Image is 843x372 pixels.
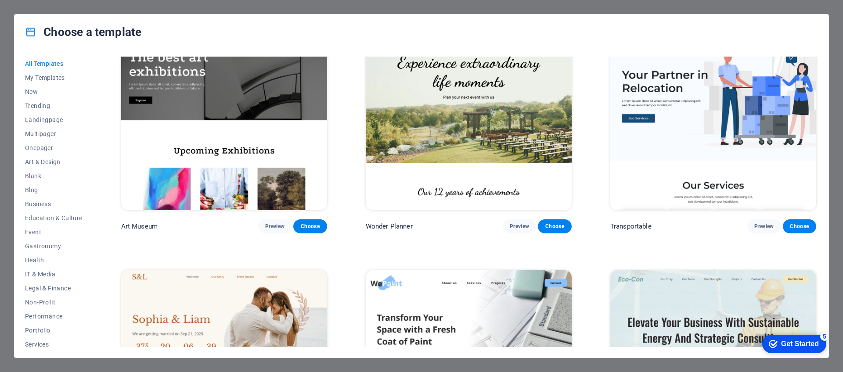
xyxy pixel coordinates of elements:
[25,113,83,127] button: Landingpage
[7,4,71,23] div: Get Started 5 items remaining, 0% complete
[25,158,83,165] span: Art & Design
[25,257,83,264] span: Health
[121,222,158,231] p: Art Museum
[25,60,83,67] span: All Templates
[25,243,83,250] span: Gastronomy
[25,116,83,123] span: Landingpage
[25,141,83,155] button: Onepager
[545,223,564,230] span: Choose
[503,219,536,233] button: Preview
[25,281,83,295] button: Legal & Finance
[25,186,83,193] span: Blog
[121,21,327,210] img: Art Museum
[25,130,83,137] span: Multipager
[25,144,83,151] span: Onepager
[25,337,83,351] button: Services
[25,172,83,179] span: Blank
[265,223,285,230] span: Preview
[25,88,83,95] span: New
[25,253,83,267] button: Health
[25,225,83,239] button: Event
[293,219,327,233] button: Choose
[538,219,571,233] button: Choose
[25,71,83,85] button: My Templates
[25,271,83,278] span: IT & Media
[754,223,774,230] span: Preview
[25,313,83,320] span: Performance
[25,127,83,141] button: Multipager
[25,200,83,207] span: Business
[366,21,572,210] img: Wonder Planner
[25,309,83,323] button: Performance
[25,102,83,109] span: Trending
[25,25,141,39] h4: Choose a template
[25,57,83,71] button: All Templates
[25,99,83,113] button: Trending
[25,341,83,348] span: Services
[25,85,83,99] button: New
[25,267,83,281] button: IT & Media
[25,327,83,334] span: Portfolio
[26,10,64,18] div: Get Started
[510,223,529,230] span: Preview
[25,323,83,337] button: Portfolio
[25,299,83,306] span: Non-Profit
[25,197,83,211] button: Business
[25,295,83,309] button: Non-Profit
[610,21,816,210] img: Transportable
[258,219,292,233] button: Preview
[25,239,83,253] button: Gastronomy
[25,285,83,292] span: Legal & Finance
[25,169,83,183] button: Blank
[25,215,83,222] span: Education & Culture
[366,222,413,231] p: Wonder Planner
[610,222,652,231] p: Transportable
[747,219,781,233] button: Preview
[25,211,83,225] button: Education & Culture
[25,183,83,197] button: Blog
[300,223,320,230] span: Choose
[783,219,816,233] button: Choose
[65,2,74,11] div: 5
[790,223,809,230] span: Choose
[25,74,83,81] span: My Templates
[25,155,83,169] button: Art & Design
[25,229,83,236] span: Event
